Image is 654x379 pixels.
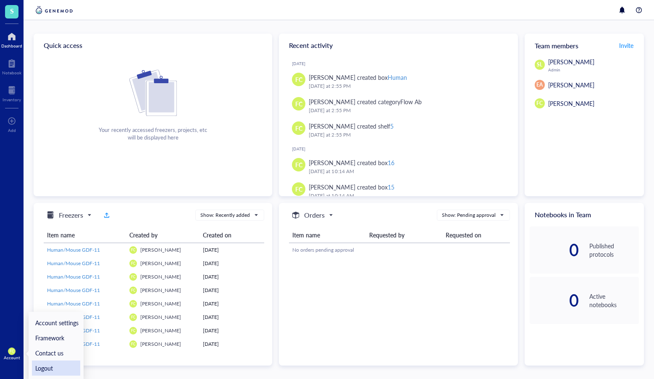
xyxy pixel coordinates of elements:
[47,300,123,308] a: Human/Mouse GDF-11
[140,287,181,294] span: [PERSON_NAME]
[292,246,506,254] div: No orders pending approval
[200,227,264,243] th: Created on
[589,292,639,309] div: Active notebooks
[59,210,83,220] h5: Freezers
[442,227,510,243] th: Requested on
[388,73,407,82] div: Human
[388,158,394,167] div: 16
[295,75,302,84] span: FC
[400,97,422,106] div: Flow Ab
[99,126,207,141] div: Your recently accessed freezers, projects, etc will be displayed here
[140,246,181,253] span: [PERSON_NAME]
[304,210,325,220] h5: Orders
[203,300,261,308] div: [DATE]
[47,260,100,267] span: Human/Mouse GDF-11
[3,84,21,102] a: Inventory
[548,81,594,89] span: [PERSON_NAME]
[536,100,543,107] span: FC
[309,106,504,115] div: [DATE] at 2:55 PM
[47,273,123,281] a: Human/Mouse GDF-11
[530,243,579,257] div: 0
[131,248,136,252] span: FC
[47,287,100,294] span: Human/Mouse GDF-11
[309,73,407,82] div: [PERSON_NAME] created box
[292,61,511,66] div: [DATE]
[47,260,123,267] a: Human/Mouse GDF-11
[131,329,136,333] span: FC
[309,82,504,90] div: [DATE] at 2:55 PM
[619,41,633,50] span: Invite
[32,361,80,376] a: Logout
[131,275,136,279] span: FC
[619,39,634,52] button: Invite
[140,327,181,334] span: [PERSON_NAME]
[131,315,136,319] span: FC
[525,203,644,226] div: Notebooks in Team
[548,99,594,108] span: [PERSON_NAME]
[47,340,123,348] a: Human/Mouse GDF-11
[203,246,261,254] div: [DATE]
[203,340,261,348] div: [DATE]
[140,273,181,280] span: [PERSON_NAME]
[309,167,504,176] div: [DATE] at 10:14 AM
[47,300,100,307] span: Human/Mouse GDF-11
[309,182,394,192] div: [PERSON_NAME] created box
[34,5,75,15] img: genemod-logo
[10,5,14,16] span: S
[2,70,21,75] div: Notebook
[140,340,181,347] span: [PERSON_NAME]
[203,313,261,321] div: [DATE]
[140,300,181,307] span: [PERSON_NAME]
[203,287,261,294] div: [DATE]
[2,57,21,75] a: Notebook
[203,260,261,267] div: [DATE]
[292,146,511,151] div: [DATE]
[525,34,644,57] div: Team members
[4,355,20,360] div: Account
[32,330,80,345] a: Framework
[286,179,511,203] a: FC[PERSON_NAME] created box15[DATE] at 10:14 AM
[388,183,394,191] div: 15
[203,327,261,334] div: [DATE]
[279,34,517,57] div: Recent activity
[309,131,504,139] div: [DATE] at 2:55 PM
[131,288,136,292] span: FC
[131,342,136,346] span: FC
[286,69,511,94] a: FC[PERSON_NAME] created boxHuman[DATE] at 2:55 PM
[140,313,181,321] span: [PERSON_NAME]
[47,246,123,254] a: Human/Mouse GDF-11
[295,124,302,133] span: FC
[203,273,261,281] div: [DATE]
[129,70,177,116] img: Cf+DiIyRRx+BTSbnYhsZzE9to3+AfuhVxcka4spAAAAAElFTkSuQmCC
[366,227,442,243] th: Requested by
[589,242,639,258] div: Published protocols
[131,302,136,306] span: FC
[3,97,21,102] div: Inventory
[1,43,22,48] div: Dashboard
[131,261,136,266] span: FC
[126,227,200,243] th: Created by
[47,327,123,334] a: Human/Mouse GDF-11
[309,121,393,131] div: [PERSON_NAME] created shelf
[47,246,100,253] span: Human/Mouse GDF-11
[309,97,421,106] div: [PERSON_NAME] created category
[309,158,394,167] div: [PERSON_NAME] created box
[289,227,365,243] th: Item name
[200,211,250,219] div: Show: Recently added
[47,313,123,321] a: Human/Mouse GDF-11
[442,211,496,219] div: Show: Pending approval
[390,122,394,130] div: 5
[47,273,100,280] span: Human/Mouse GDF-11
[34,34,272,57] div: Quick access
[295,160,302,169] span: FC
[140,260,181,267] span: [PERSON_NAME]
[8,128,16,133] div: Add
[10,349,14,353] span: FC
[44,227,126,243] th: Item name
[537,61,542,68] span: SL
[32,315,80,330] a: Account settings
[548,58,594,66] span: [PERSON_NAME]
[295,99,302,108] span: FC
[1,30,22,48] a: Dashboard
